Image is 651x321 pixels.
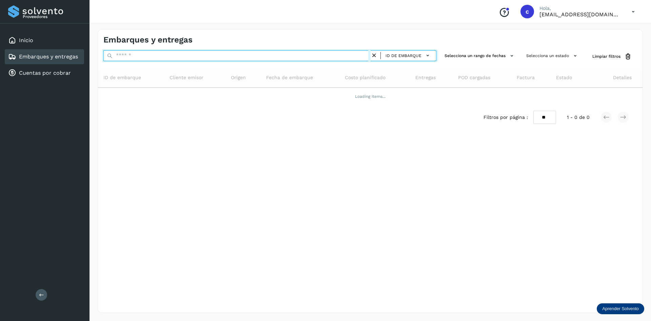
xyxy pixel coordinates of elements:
a: Embarques y entregas [19,53,78,60]
span: Limpiar filtros [592,53,620,59]
span: Costo planificado [345,74,386,81]
div: Cuentas por cobrar [5,66,84,81]
span: Factura [517,74,535,81]
span: ID de embarque [103,74,141,81]
span: Detalles [613,74,632,81]
p: Hola, [539,5,621,11]
span: Origen [231,74,246,81]
button: ID de embarque [383,51,433,60]
h4: Embarques y entregas [103,35,193,45]
span: Entregas [415,74,436,81]
div: Embarques y entregas [5,49,84,64]
p: cuentas3@enlacesmet.com.mx [539,11,621,18]
span: Cliente emisor [170,74,203,81]
button: Selecciona un rango de fechas [442,50,518,61]
a: Inicio [19,37,33,43]
span: POD cargadas [458,74,490,81]
p: Aprender Solvento [602,306,639,311]
span: Filtros por página : [484,114,528,121]
div: Aprender Solvento [597,303,644,314]
button: Limpiar filtros [587,50,637,63]
p: Proveedores [23,14,81,19]
td: Loading items... [98,88,643,105]
span: ID de embarque [386,53,421,59]
span: 1 - 0 de 0 [567,114,590,121]
div: Inicio [5,33,84,48]
span: Estado [556,74,572,81]
span: Fecha de embarque [266,74,313,81]
button: Selecciona un estado [524,50,581,61]
a: Cuentas por cobrar [19,70,71,76]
